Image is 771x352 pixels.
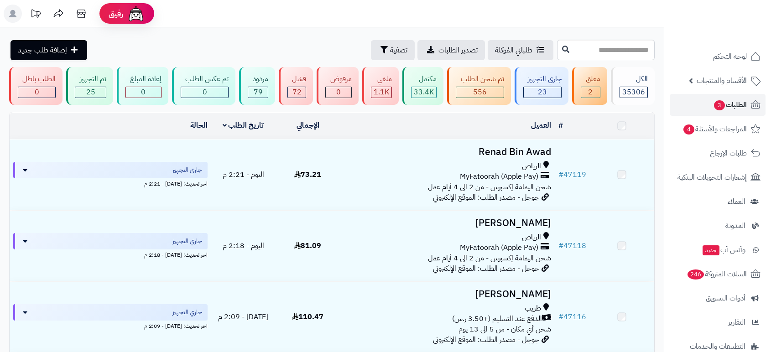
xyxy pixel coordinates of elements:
[522,232,541,243] span: الرياض
[344,147,551,157] h3: Renad Bin Awad
[417,40,485,60] a: تصدير الطلبات
[125,74,161,84] div: إعادة المبلغ
[414,87,434,98] span: 33.4K
[709,25,762,44] img: logo-2.png
[622,87,645,98] span: 35306
[531,120,551,131] a: العميل
[714,100,725,110] span: 3
[570,67,609,105] a: معلق 2
[7,67,64,105] a: الطلب باطل 0
[115,67,170,105] a: إعادة المبلغ 0
[288,87,306,98] div: 72
[523,74,562,84] div: جاري التجهيز
[670,287,766,309] a: أدوات التسويق
[728,316,745,329] span: التقارير
[670,215,766,237] a: المدونة
[670,263,766,285] a: السلات المتروكة246
[127,5,145,23] img: ai-face.png
[292,87,302,98] span: 72
[620,74,648,84] div: الكل
[525,303,541,314] span: طريب
[558,240,586,251] a: #47118
[697,74,747,87] span: الأقسام والمنتجات
[558,311,563,322] span: #
[75,74,106,84] div: تم التجهيز
[452,314,542,324] span: الدفع عند التسليم (+3.50 ر.س)
[218,311,268,322] span: [DATE] - 2:09 م
[728,195,745,208] span: العملاء
[438,45,478,56] span: تصدير الطلبات
[35,87,39,98] span: 0
[401,67,445,105] a: مكتمل 33.4K
[315,67,360,105] a: مرفوض 0
[172,166,202,175] span: جاري التجهيز
[703,245,719,255] span: جديد
[522,161,541,171] span: الرياض
[371,74,392,84] div: ملغي
[411,74,437,84] div: مكتمل
[725,219,745,232] span: المدونة
[538,87,547,98] span: 23
[24,5,47,25] a: تحديثات المنصة
[412,87,436,98] div: 33403
[428,181,551,192] span: شحن اليمامة إكسبرس - من 2 الى 4 أيام عمل
[495,45,532,56] span: طلباتي المُوكلة
[558,240,563,251] span: #
[223,240,264,251] span: اليوم - 2:18 م
[126,87,161,98] div: 0
[524,87,561,98] div: 23
[172,308,202,317] span: جاري التجهيز
[326,87,351,98] div: 0
[344,289,551,300] h3: [PERSON_NAME]
[248,87,267,98] div: 79
[344,218,551,228] h3: [PERSON_NAME]
[458,324,551,335] span: شحن أي مكان - من 5 الى 13 يوم
[670,311,766,333] a: التقارير
[460,243,538,253] span: MyFatoorah (Apple Pay)
[390,45,407,56] span: تصفية
[18,87,55,98] div: 0
[682,123,747,135] span: المراجعات والأسئلة
[223,169,264,180] span: اليوم - 2:21 م
[713,50,747,63] span: لوحة التحكم
[706,292,745,305] span: أدوات التسويق
[181,87,228,98] div: 0
[248,74,268,84] div: مردود
[683,124,694,135] span: 4
[558,169,563,180] span: #
[710,147,747,160] span: طلبات الإرجاع
[670,191,766,212] a: العملاء
[456,87,503,98] div: 556
[588,87,593,98] span: 2
[172,237,202,246] span: جاري التجهيز
[688,269,704,280] span: 246
[294,169,321,180] span: 73.21
[558,120,563,131] a: #
[325,74,351,84] div: مرفوض
[456,74,504,84] div: تم شحن الطلب
[609,67,656,105] a: الكل35306
[433,192,539,203] span: جوجل - مصدر الطلب: الموقع الإلكتروني
[670,166,766,188] a: إشعارات التحويلات البنكية
[677,171,747,184] span: إشعارات التحويلات البنكية
[237,67,276,105] a: مردود 79
[670,118,766,140] a: المراجعات والأسئلة4
[13,178,208,188] div: اخر تحديث: [DATE] - 2:21 م
[702,243,745,256] span: وآتس آب
[360,67,401,105] a: ملغي 1.1K
[558,169,586,180] a: #47119
[109,8,123,19] span: رفيق
[558,311,586,322] a: #47116
[141,87,146,98] span: 0
[64,67,115,105] a: تم التجهيز 25
[13,249,208,259] div: اخر تحديث: [DATE] - 2:18 م
[460,171,538,182] span: MyFatoorah (Apple Pay)
[713,98,747,111] span: الطلبات
[670,142,766,164] a: طلبات الإرجاع
[433,334,539,345] span: جوجل - مصدر الطلب: الموقع الإلكتروني
[86,87,95,98] span: 25
[13,321,208,330] div: اخر تحديث: [DATE] - 2:09 م
[277,67,315,105] a: فشل 72
[445,67,512,105] a: تم شحن الطلب 556
[297,120,319,131] a: الإجمالي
